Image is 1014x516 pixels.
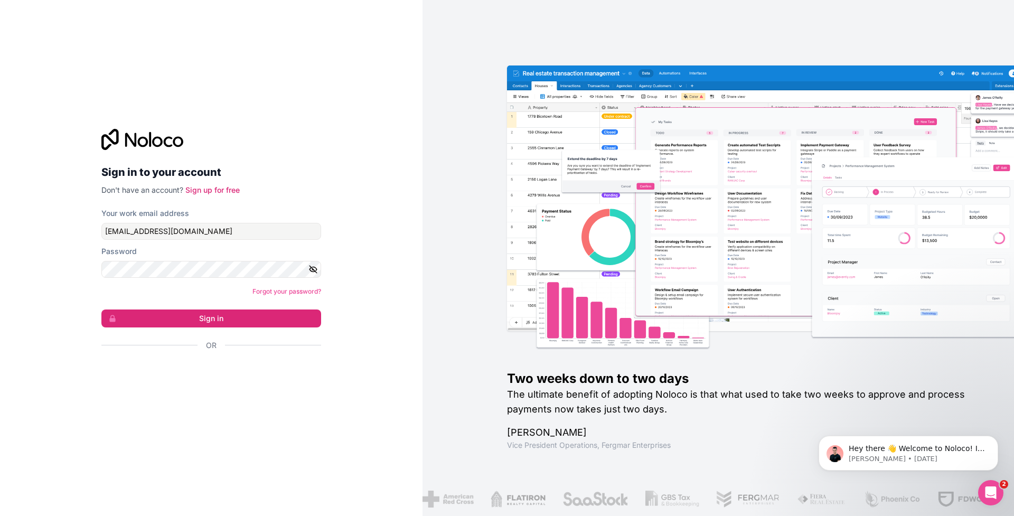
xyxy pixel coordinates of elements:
[101,223,321,240] input: Email address
[507,425,980,440] h1: [PERSON_NAME]
[863,491,921,508] img: /assets/phoenix-BREaitsQ.png
[101,163,321,182] h2: Sign in to your account
[507,440,980,451] h1: Vice President Operations , Fergmar Enterprises
[101,309,321,327] button: Sign in
[716,491,781,508] img: /assets/fergmar-CudnrXN5.png
[101,185,183,194] span: Don't have an account?
[1000,480,1008,489] span: 2
[645,491,699,508] img: /assets/gbstax-C-GtDUiK.png
[937,491,999,508] img: /assets/fdworks-Bi04fVtw.png
[978,480,1003,505] iframe: Intercom live chat
[252,287,321,295] a: Forgot your password?
[797,491,847,508] img: /assets/fiera-fwj2N5v4.png
[101,208,189,219] label: Your work email address
[507,387,980,417] h2: The ultimate benefit of adopting Noloco is that what used to take two weeks to approve and proces...
[803,414,1014,487] iframe: Intercom notifications message
[101,261,321,278] input: Password
[422,491,474,508] img: /assets/american-red-cross-BAupjrZR.png
[206,340,217,351] span: Or
[507,370,980,387] h1: Two weeks down to two days
[96,362,318,386] iframe: Knop Inloggen met Google
[101,246,137,257] label: Password
[491,491,546,508] img: /assets/flatiron-C8eUkumj.png
[101,362,313,386] div: Inloggen met Google. Wordt geopend in een nieuw tabblad
[185,185,240,194] a: Sign up for free
[562,491,629,508] img: /assets/saastock-C6Zbiodz.png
